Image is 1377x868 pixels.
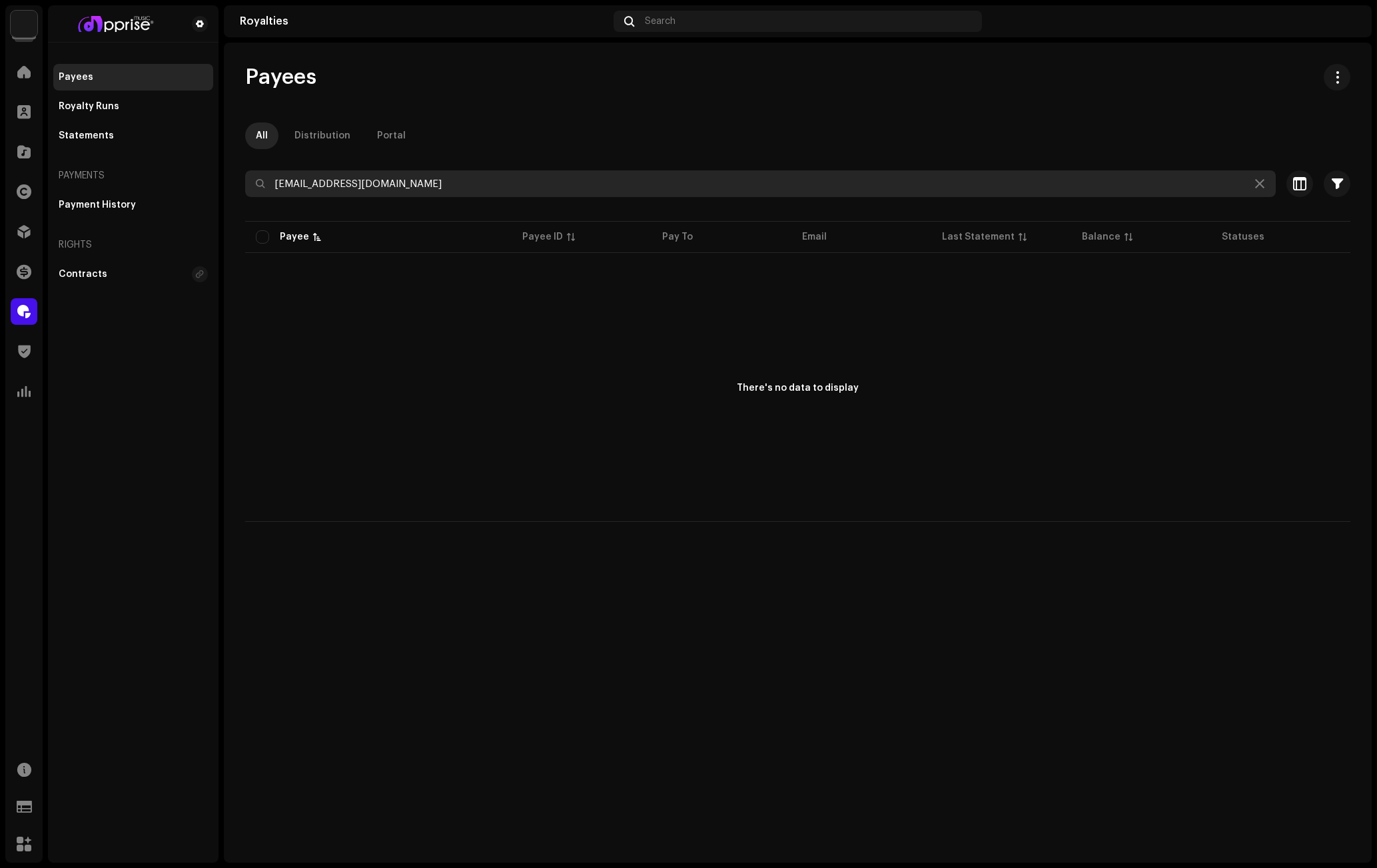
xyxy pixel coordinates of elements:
span: Payees [245,64,316,91]
div: Distribution [294,122,350,149]
re-a-nav-header: Payments [53,160,213,192]
re-m-nav-item: Payment History [53,192,213,218]
div: There's no data to display [737,381,859,395]
div: Payment History [59,200,136,210]
div: Royalties [240,16,608,27]
span: Search [645,16,676,27]
re-m-nav-item: Statements [53,122,213,149]
re-m-nav-item: Royalty Runs [53,93,213,120]
div: All [256,122,268,149]
div: Contracts [59,269,107,280]
input: Search [245,170,1276,197]
div: Portal [377,122,406,149]
img: bf2740f5-a004-4424-adf7-7bc84ff11fd7 [59,16,171,32]
re-m-nav-item: Payees [53,64,213,91]
re-m-nav-item: Contracts [53,261,213,288]
re-a-nav-header: Rights [53,229,213,261]
div: Payees [59,72,93,83]
img: 1c16f3de-5afb-4452-805d-3f3454e20b1b [11,11,37,37]
div: Royalty Runs [59,101,119,112]
div: Statements [59,130,114,141]
img: 94355213-6620-4dec-931c-2264d4e76804 [1334,11,1356,32]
